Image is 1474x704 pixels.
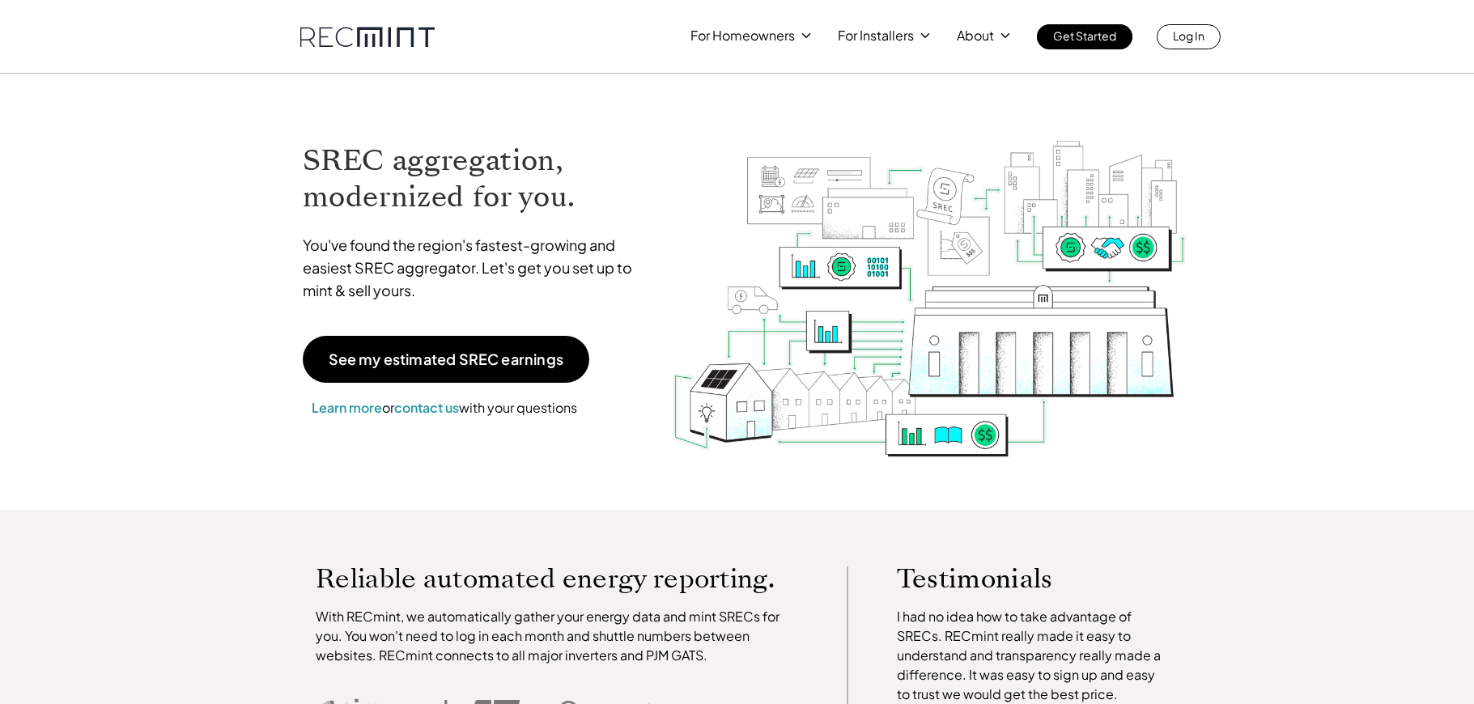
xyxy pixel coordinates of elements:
[690,24,795,47] p: For Homeowners
[957,24,994,47] p: About
[312,399,382,416] a: Learn more
[316,607,798,665] p: With RECmint, we automatically gather your energy data and mint SRECs for you. You won't need to ...
[1037,24,1132,49] a: Get Started
[897,607,1169,704] p: I had no idea how to take advantage of SRECs. RECmint really made it easy to understand and trans...
[303,336,589,383] a: See my estimated SREC earnings
[1157,24,1221,49] a: Log In
[897,566,1138,591] p: Testimonials
[303,397,586,418] p: or with your questions
[838,24,914,47] p: For Installers
[394,399,459,416] a: contact us
[303,142,648,215] h1: SREC aggregation, modernized for you.
[1053,24,1116,47] p: Get Started
[671,98,1187,461] img: RECmint value cycle
[1173,24,1204,47] p: Log In
[316,566,798,591] p: Reliable automated energy reporting.
[303,234,648,302] p: You've found the region's fastest-growing and easiest SREC aggregator. Let's get you set up to mi...
[329,352,563,367] p: See my estimated SREC earnings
